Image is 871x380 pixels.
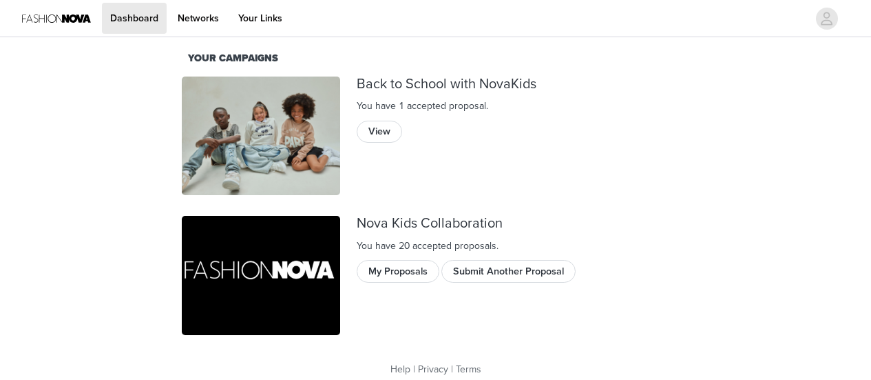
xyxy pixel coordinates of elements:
[451,363,453,375] span: |
[418,363,448,375] a: Privacy
[357,121,402,132] a: View
[169,3,227,34] a: Networks
[456,363,481,375] a: Terms
[357,260,439,282] button: My Proposals
[188,51,684,66] div: Your Campaigns
[441,260,576,282] button: Submit Another Proposal
[22,3,91,34] img: Fashion Nova Logo
[357,121,402,143] button: View
[390,363,410,375] a: Help
[357,77,690,92] div: Back to School with NovaKids
[820,8,833,30] div: avatar
[413,363,415,375] span: |
[492,240,496,252] span: s
[357,240,499,252] span: You have 20 accepted proposal .
[182,77,340,196] img: Fashion Nova
[230,3,291,34] a: Your Links
[182,216,340,335] img: Fashion Nova
[357,216,690,232] div: Nova Kids Collaboration
[102,3,167,34] a: Dashboard
[357,100,488,112] span: You have 1 accepted proposal .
